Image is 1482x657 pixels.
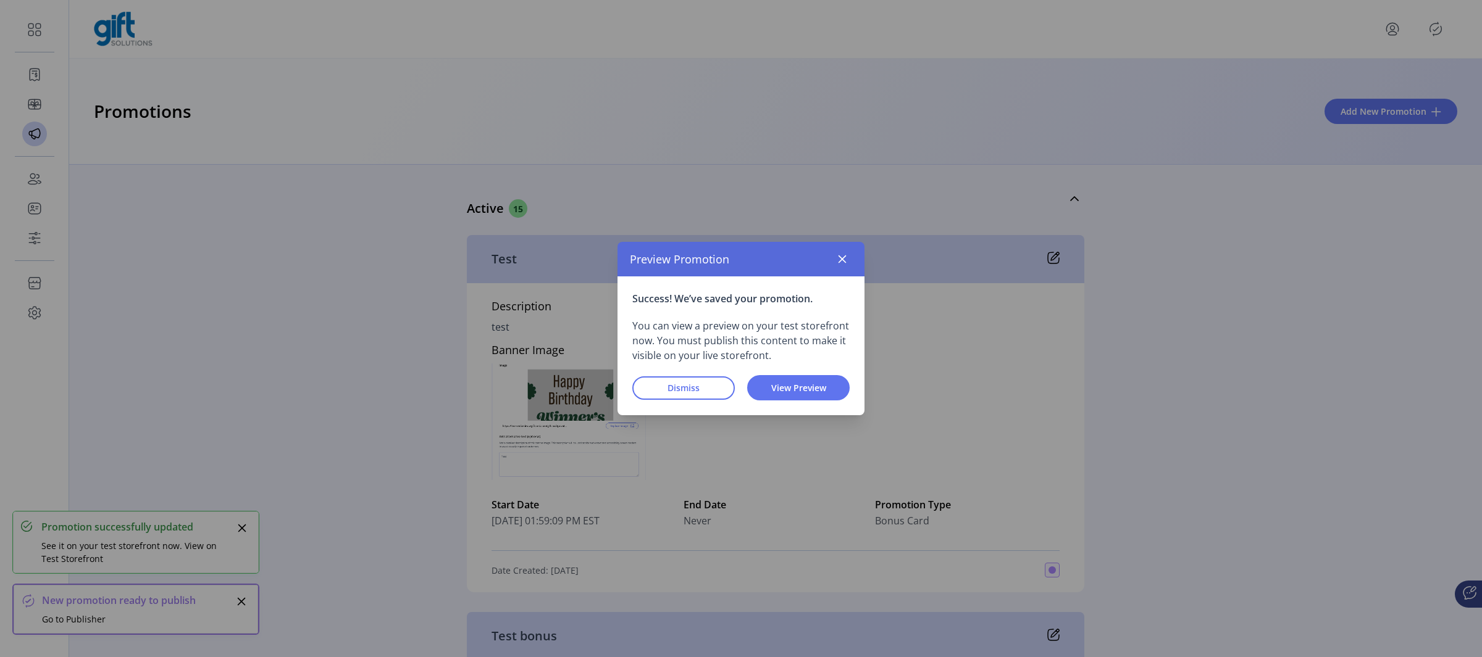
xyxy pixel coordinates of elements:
[630,251,729,268] span: Preview Promotion
[632,291,850,306] p: Success! We’ve saved your promotion.
[632,376,735,400] button: Dismiss
[763,381,834,394] span: View Preview
[632,318,850,363] p: You can view a preview on your test storefront now. You must publish this content to make it visi...
[747,375,850,400] button: View Preview
[648,381,719,394] span: Dismiss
